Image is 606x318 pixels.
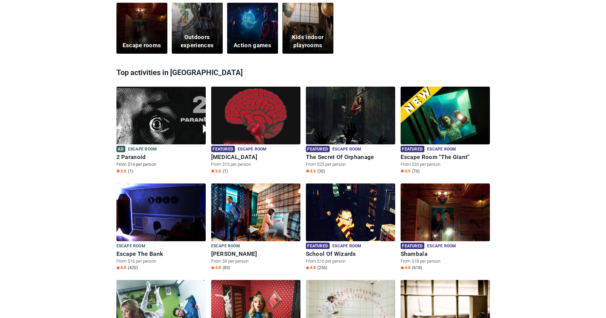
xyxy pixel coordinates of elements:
img: Star [211,266,215,269]
p: From $16 per person [306,258,395,264]
h6: [PERSON_NAME] [211,250,300,258]
img: Star [116,169,120,173]
span: (1) [128,169,133,174]
span: 4.8 [211,265,221,270]
a: 2 Paranoid Ad Escape room 2 Paranoid From $14 per person Star2.0 (1) [116,87,206,175]
img: Star [116,266,120,269]
h5: Action games [234,41,271,50]
a: Escape Room "The Giant" Featured Escape room Escape Room "The Giant" From $20 per person Star4.9 ... [401,87,490,175]
a: Shambala Featured Escape room Shambala From $18 per person Star4.8 (618) [401,183,490,272]
h6: Shambala [401,250,490,258]
h6: [MEDICAL_DATA] [211,154,300,161]
span: 2.0 [116,169,126,174]
a: Kids indoor playrooms [282,3,333,54]
img: Escape Room "The Giant" [401,87,490,153]
span: Escape room [427,146,456,153]
p: From $25 per person [306,161,395,167]
span: Escape room [211,243,240,250]
span: (70) [412,169,420,174]
span: (256) [317,265,327,270]
p: From $15 per person [211,161,300,167]
h5: Kids indoor playrooms [287,33,329,50]
img: Star [306,266,309,269]
a: Escape The Bank Escape room Escape The Bank From $16 per person Star4.8 (420) [116,183,206,272]
p: From $14 per person [116,161,206,167]
span: (618) [412,265,422,270]
span: Featured [306,243,330,249]
img: Star [401,266,404,269]
img: The Secret Of Orphanage [306,87,395,153]
span: Escape room [427,243,456,250]
img: Star [401,169,404,173]
img: Escape The Bank [116,183,206,250]
h6: Escape Room "The Giant" [401,154,490,161]
span: 4.9 [401,169,410,174]
h5: Outdoors experiences [176,33,218,50]
span: (420) [128,265,138,270]
img: Star [211,169,215,173]
h3: Top activities in [GEOGRAPHIC_DATA] [116,64,490,82]
span: Escape room [332,243,361,250]
span: (83) [223,265,230,270]
a: The Secret Of Orphanage Featured Escape room The Secret Of Orphanage From $25 per person Star4.9 ... [306,87,395,175]
a: School Of Wizards Featured Escape room School Of Wizards From $16 per person Star4.8 (256) [306,183,395,272]
h5: Escape rooms [123,41,161,50]
p: From $20 per person [401,161,490,167]
span: Featured [211,146,235,152]
a: Paranoia Featured Escape room [MEDICAL_DATA] From $15 per person Star5.0 (1) [211,87,300,175]
span: 4.8 [116,265,126,270]
span: Escape room [332,146,361,153]
h6: 2 Paranoid [116,154,206,161]
span: 5.0 [211,169,221,174]
a: Action games [227,3,278,54]
img: Shambala [401,183,490,250]
span: 4.9 [306,169,316,174]
span: Featured [401,243,424,249]
span: Escape room [238,146,267,153]
span: 4.8 [306,265,316,270]
span: Escape room [128,146,157,153]
span: (1) [223,169,228,174]
span: Featured [306,146,330,152]
span: (30) [317,169,325,174]
h6: Escape The Bank [116,250,206,258]
p: From $16 per person [116,258,206,264]
a: Outdoors experiences [172,3,223,54]
img: Paranoia [211,87,300,153]
img: Star [306,169,309,173]
h6: School Of Wizards [306,250,395,258]
h6: The Secret Of Orphanage [306,154,395,161]
img: Sherlock Holmes [211,183,300,250]
span: 4.8 [401,265,410,270]
img: School Of Wizards [306,183,395,250]
a: Escape rooms [116,3,167,54]
a: Sherlock Holmes Escape room [PERSON_NAME] From $9 per person Star4.8 (83) [211,183,300,272]
span: Ad [116,146,125,152]
span: Featured [401,146,424,152]
p: From $9 per person [211,258,300,264]
span: Escape room [116,243,145,250]
img: 2 Paranoid [116,87,206,153]
p: From $18 per person [401,258,490,264]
